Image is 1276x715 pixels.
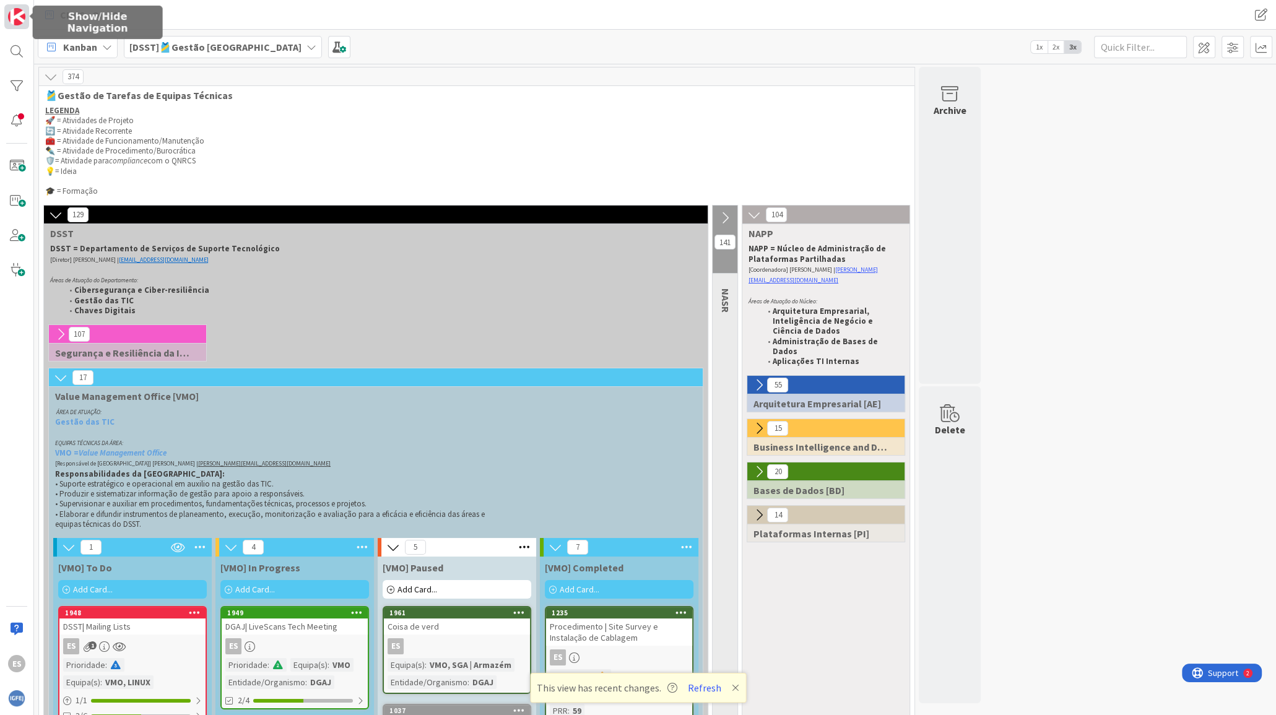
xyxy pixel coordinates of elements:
[55,509,485,519] span: • Elaborar e difundir instrumentos de planeamento, execução, monitorização e avaliação para a efi...
[109,155,147,166] em: compliance
[307,675,334,689] div: DGAJ
[222,638,368,654] div: ES
[55,347,191,359] span: Segurança e Resiliência da Informação [SRI]
[592,669,594,683] span: :
[8,8,25,25] img: Visit kanbanzone.com
[45,126,908,136] p: 🔄 = Atividade Recorrente
[63,638,79,654] div: ES
[227,609,368,617] div: 1949
[59,618,206,635] div: DSST| Mailing Lists
[26,2,56,17] span: Support
[45,167,908,176] p: 💡= Ideia
[552,609,692,617] div: 1235
[74,305,136,316] strong: Chaves Digitais
[235,584,275,595] span: Add Card...
[225,638,241,654] div: ES
[753,484,889,496] span: Bases de Dados [BD]
[567,540,588,555] span: 7
[243,540,264,555] span: 4
[222,607,368,618] div: 1949
[65,609,206,617] div: 1948
[388,658,425,672] div: Equipa(s)
[767,464,788,479] span: 20
[767,378,788,392] span: 55
[8,690,25,707] img: avatar
[546,649,692,665] div: ES
[389,706,530,715] div: 1037
[55,519,141,529] span: equipas técnicas do DSST.
[63,675,100,689] div: Equipa(s)
[560,584,599,595] span: Add Card...
[425,658,427,672] span: :
[383,606,531,694] a: 1961Coisa de verdESEquipa(s):VMO, SGA | ArmazémEntidade/Organismo:DGAJ
[50,227,692,240] span: DSST
[719,288,732,313] span: NASR
[267,658,269,672] span: :
[749,266,835,274] span: [Coordenadora] [PERSON_NAME] |
[59,638,206,654] div: ES
[79,448,167,458] em: Value Management Office
[220,561,300,574] span: [VMO] In Progress
[773,336,880,357] strong: Administração de Bases de Dados
[684,680,726,696] button: Refresh
[1064,41,1081,53] span: 3x
[38,11,158,34] h5: Show/Hide Navigation
[537,680,677,695] span: This view has recent changes.
[388,675,467,689] div: Entidade/Organismo
[225,675,305,689] div: Entidade/Organismo
[45,136,908,146] p: 🧰 = Atividade de Funcionamento/Manutenção
[100,675,102,689] span: :
[45,186,908,196] p: 🎓 = Formação
[222,618,368,635] div: DGAJ| LiveScans Tech Meeting
[384,638,530,654] div: ES
[73,584,113,595] span: Add Card...
[383,561,443,574] span: [VMO] Paused
[384,618,530,635] div: Coisa de verd
[89,641,97,649] span: 1
[767,421,788,436] span: 15
[55,390,687,402] span: Value Management Office [VMO]
[305,675,307,689] span: :
[69,327,90,342] span: 107
[59,607,206,618] div: 1948
[550,669,592,683] div: Prioridade
[198,459,331,467] a: [PERSON_NAME][EMAIL_ADDRESS][DOMAIN_NAME]
[329,658,354,672] div: VMO
[238,694,250,707] span: 2/4
[427,658,514,672] div: VMO, SGA | Armazém
[384,607,530,618] div: 1961
[8,655,25,672] div: ES
[546,618,692,646] div: Procedimento | Site Survey e Instalação de Cablagem
[129,41,302,53] b: [DSST]🎽Gestão [GEOGRAPHIC_DATA]
[1094,36,1187,58] input: Quick Filter...
[222,607,368,635] div: 1949DGAJ| LiveScans Tech Meeting
[67,207,89,222] span: 129
[55,498,367,509] span: • Supervisionar e auxiliar em procedimentos, fundamentações técnicas, processos e projetos.
[55,448,167,458] strong: VMO =
[45,156,908,166] p: 🛡️= Atividade para com o QNRCS
[105,658,107,672] span: :
[545,561,623,574] span: [VMO] Completed
[76,694,87,707] span: 1 / 1
[935,422,965,437] div: Delete
[397,584,437,595] span: Add Card...
[220,606,369,709] a: 1949DGAJ| LiveScans Tech MeetingESPrioridade:Equipa(s):VMOEntidade/Organismo:DGAJ2/4
[59,607,206,635] div: 1948DSST| Mailing Lists
[773,356,859,366] strong: Aplicações TI Internas
[63,40,97,54] span: Kanban
[55,479,274,489] span: • Suporte estratégico e operacional em auxilio na gestão das TIC.
[45,146,908,156] p: ✒️ = Atividade de Procedimento/Burocrática
[767,508,788,522] span: 14
[753,397,889,410] span: Arquitetura Empresarial [AE]
[50,256,119,264] span: [Diretor] [PERSON_NAME] |
[550,649,566,665] div: ES
[45,116,908,126] p: 🚀 = Atividades de Projeto
[59,693,206,708] div: 1/1
[74,285,209,295] strong: Cibersegurança e Ciber-resiliência
[467,675,469,689] span: :
[405,540,426,555] span: 5
[389,609,530,617] div: 1961
[45,89,899,102] span: 🎽Gestão de Tarefas de Equipas Técnicas
[119,256,209,264] a: [EMAIL_ADDRESS][DOMAIN_NAME]
[766,207,787,222] span: 104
